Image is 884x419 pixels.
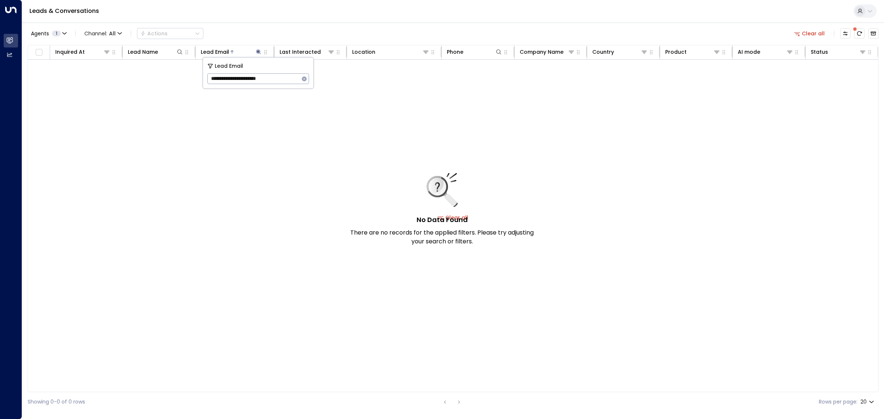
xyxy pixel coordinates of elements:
span: Toggle select all [34,48,43,57]
a: Leads & Conversations [29,7,99,15]
div: Country [592,47,614,56]
span: Agents [31,31,49,36]
div: Product [665,47,687,56]
button: Archived Leads [868,28,878,39]
span: Lead Email [215,62,243,70]
h5: No Data Found [417,215,468,225]
div: Lead Email [201,47,262,56]
div: AI mode [738,47,793,56]
div: Inquired At [55,47,85,56]
span: Channel: [81,28,125,39]
label: Rows per page: [819,398,857,406]
button: Customize [840,28,850,39]
p: There are no records for the applied filters. Please try adjusting your search or filters. [350,228,534,246]
div: Country [592,47,648,56]
span: All [109,31,116,36]
div: Last Interacted [280,47,335,56]
div: Company Name [520,47,575,56]
button: Clear all [791,28,828,39]
button: Agents1 [28,28,69,39]
div: Location [352,47,429,56]
span: There are new threads available. Refresh the grid to view the latest updates. [854,28,864,39]
div: Inquired At [55,47,110,56]
div: Company Name [520,47,564,56]
div: Phone [447,47,463,56]
div: Lead Name [128,47,158,56]
button: Actions [137,28,203,39]
div: Button group with a nested menu [137,28,203,39]
div: Status [811,47,828,56]
nav: pagination navigation [440,397,464,406]
div: 20 [860,397,876,407]
div: Lead Name [128,47,183,56]
div: Actions [140,30,168,37]
div: Product [665,47,720,56]
div: Last Interacted [280,47,321,56]
div: Phone [447,47,502,56]
div: Lead Email [201,47,229,56]
div: AI mode [738,47,760,56]
span: 1 [52,31,61,36]
div: Status [811,47,866,56]
button: Channel:All [81,28,125,39]
div: Showing 0-0 of 0 rows [28,398,85,406]
div: Location [352,47,375,56]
